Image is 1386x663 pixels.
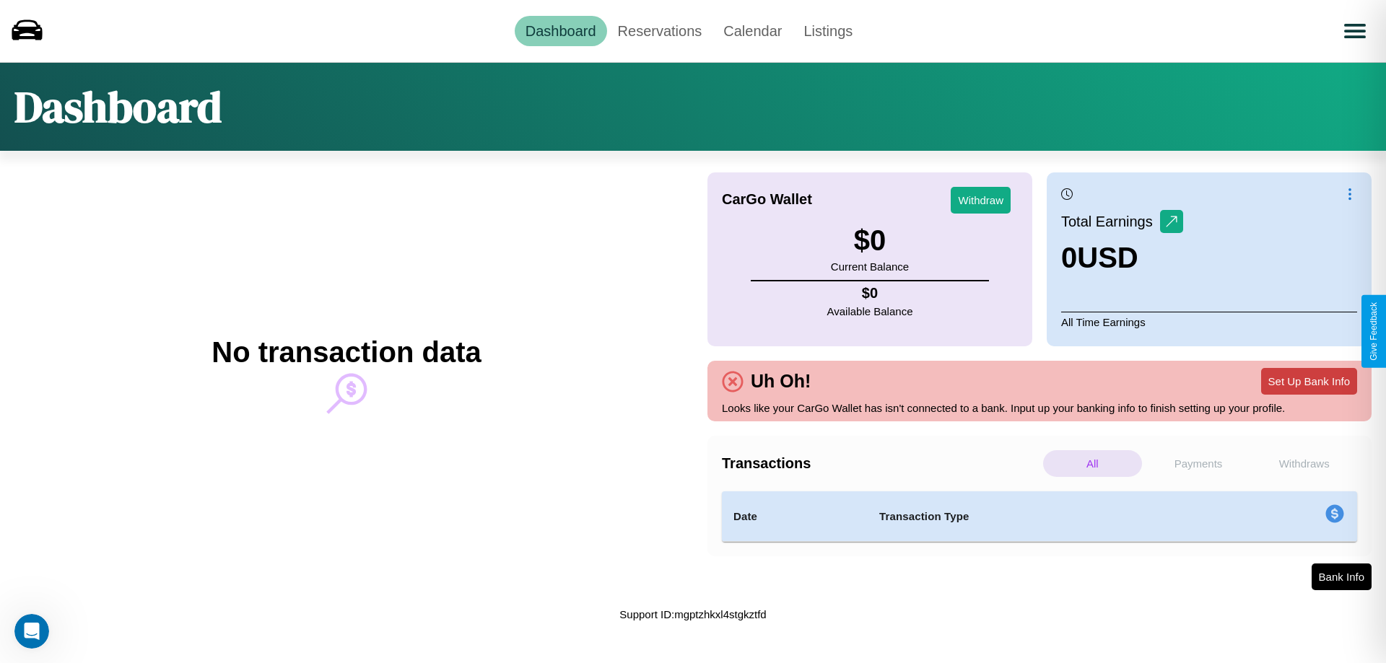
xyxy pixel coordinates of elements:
[879,508,1207,525] h4: Transaction Type
[1255,450,1354,477] p: Withdraws
[14,614,49,649] iframe: Intercom live chat
[1061,312,1357,332] p: All Time Earnings
[1261,368,1357,395] button: Set Up Bank Info
[1335,11,1375,51] button: Open menu
[1149,450,1248,477] p: Payments
[1369,302,1379,361] div: Give Feedback
[827,302,913,321] p: Available Balance
[831,224,909,257] h3: $ 0
[722,491,1357,542] table: simple table
[619,605,766,624] p: Support ID: mgptzhkxl4stgkztfd
[1043,450,1142,477] p: All
[722,455,1039,472] h4: Transactions
[744,371,818,392] h4: Uh Oh!
[1061,208,1160,234] p: Total Earnings
[515,16,607,46] a: Dashboard
[1061,242,1183,274] h3: 0 USD
[951,187,1011,214] button: Withdraw
[607,16,713,46] a: Reservations
[712,16,793,46] a: Calendar
[827,285,913,302] h4: $ 0
[212,336,481,369] h2: No transaction data
[14,77,222,136] h1: Dashboard
[831,257,909,276] p: Current Balance
[722,398,1357,418] p: Looks like your CarGo Wallet has isn't connected to a bank. Input up your banking info to finish ...
[793,16,863,46] a: Listings
[722,191,812,208] h4: CarGo Wallet
[1312,563,1372,590] button: Bank Info
[733,508,856,525] h4: Date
